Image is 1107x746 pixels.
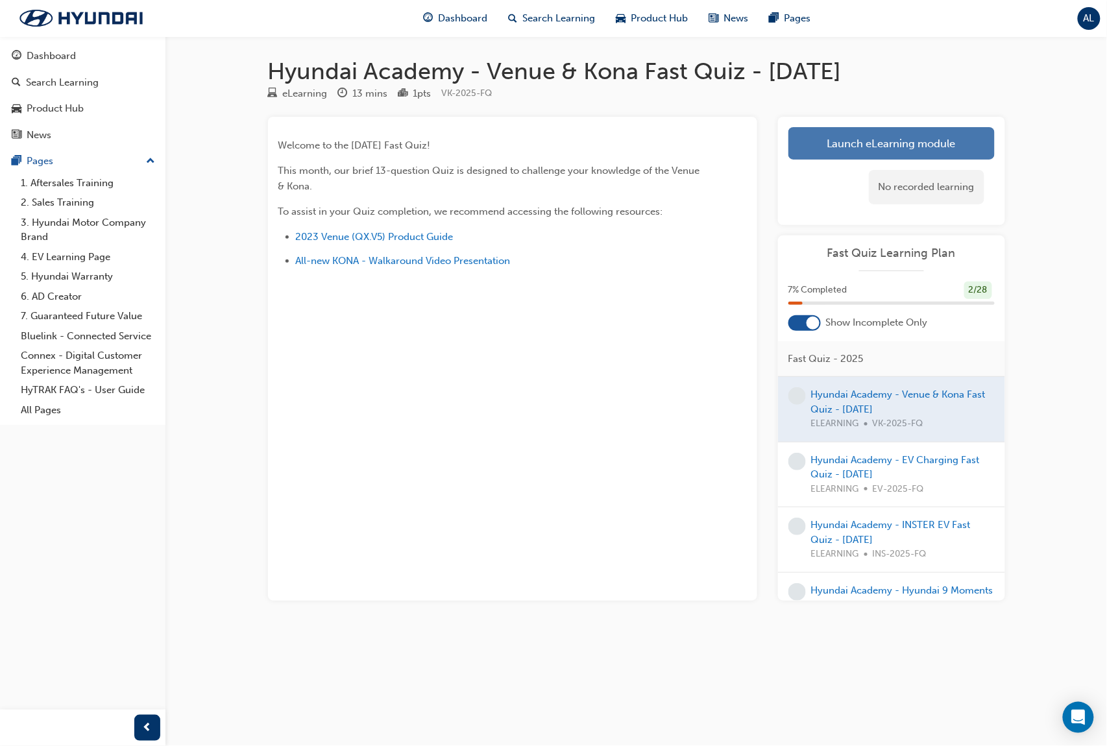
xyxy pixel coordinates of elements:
[1063,702,1094,733] div: Open Intercom Messenger
[6,5,156,32] img: Trak
[788,453,806,470] span: learningRecordVerb_NONE-icon
[143,720,152,736] span: prev-icon
[26,75,99,90] div: Search Learning
[724,11,748,26] span: News
[398,86,432,102] div: Points
[784,11,810,26] span: Pages
[268,88,278,100] span: learningResourceType_ELEARNING-icon
[268,86,328,102] div: Type
[788,387,806,405] span: learningRecordVerb_NONE-icon
[27,128,51,143] div: News
[873,547,927,562] span: INS-2025-FQ
[788,127,995,160] a: Launch eLearning module
[769,10,779,27] span: pages-icon
[826,315,928,330] span: Show Incomplete Only
[788,352,864,367] span: Fast Quiz - 2025
[5,149,160,173] button: Pages
[522,11,595,26] span: Search Learning
[498,5,605,32] a: search-iconSearch Learning
[283,86,328,101] div: eLearning
[788,518,806,535] span: learningRecordVerb_NONE-icon
[788,283,847,298] span: 7 % Completed
[631,11,688,26] span: Product Hub
[268,57,1005,86] h1: Hyundai Academy - Venue & Kona Fast Quiz - [DATE]
[698,5,759,32] a: news-iconNews
[811,547,859,562] span: ELEARNING
[873,482,924,497] span: EV-2025-FQ
[12,103,21,115] span: car-icon
[811,454,980,481] a: Hyundai Academy - EV Charging Fast Quiz - [DATE]
[5,71,160,95] a: Search Learning
[438,11,487,26] span: Dashboard
[5,42,160,149] button: DashboardSearch LearningProduct HubNews
[27,101,84,116] div: Product Hub
[616,10,626,27] span: car-icon
[5,44,160,68] a: Dashboard
[146,153,155,170] span: up-icon
[278,165,703,192] span: This month, our brief 13-question Quiz is designed to challenge your knowledge of the Venue & Kona.
[27,154,53,169] div: Pages
[338,86,388,102] div: Duration
[709,10,718,27] span: news-icon
[508,10,517,27] span: search-icon
[16,380,160,400] a: HyTRAK FAQ's - User Guide
[16,326,160,346] a: Bluelink - Connected Service
[413,5,498,32] a: guage-iconDashboard
[811,519,971,546] a: Hyundai Academy - INSTER EV Fast Quiz - [DATE]
[16,306,160,326] a: 7. Guaranteed Future Value
[16,193,160,213] a: 2. Sales Training
[12,51,21,62] span: guage-icon
[964,282,992,299] div: 2 / 28
[16,213,160,247] a: 3. Hyundai Motor Company Brand
[278,139,431,151] span: Welcome to the [DATE] Fast Quiz!
[296,231,454,243] a: 2023 Venue (QX.V5) Product Guide
[5,123,160,147] a: News
[16,287,160,307] a: 6. AD Creator
[278,206,663,217] span: To assist in your Quiz completion, we recommend accessing the following resources:
[811,584,993,611] a: Hyundai Academy - Hyundai 9 Moments of Truth Fast Quiz - [DATE]
[869,170,984,204] div: No recorded learning
[16,173,160,193] a: 1. Aftersales Training
[788,583,806,601] span: learningRecordVerb_NONE-icon
[12,156,21,167] span: pages-icon
[338,88,348,100] span: clock-icon
[811,482,859,497] span: ELEARNING
[16,346,160,380] a: Connex - Digital Customer Experience Management
[27,49,76,64] div: Dashboard
[442,88,493,99] span: Learning resource code
[16,247,160,267] a: 4. EV Learning Page
[296,255,511,267] a: All-new KONA - Walkaround Video Presentation
[16,400,160,420] a: All Pages
[413,86,432,101] div: 1 pts
[605,5,698,32] a: car-iconProduct Hub
[788,246,995,261] a: Fast Quiz Learning Plan
[1084,11,1095,26] span: AL
[759,5,821,32] a: pages-iconPages
[16,267,160,287] a: 5. Hyundai Warranty
[1078,7,1101,30] button: AL
[12,77,21,89] span: search-icon
[423,10,433,27] span: guage-icon
[398,88,408,100] span: podium-icon
[353,86,388,101] div: 13 mins
[5,97,160,121] a: Product Hub
[12,130,21,141] span: news-icon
